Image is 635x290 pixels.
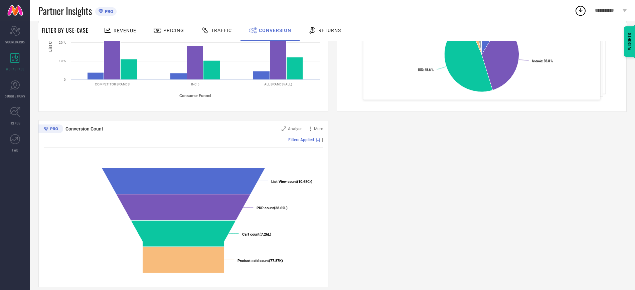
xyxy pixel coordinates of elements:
span: Partner Insights [38,4,92,18]
span: Returns [318,28,341,33]
text: (38.62L) [257,206,288,210]
text: (77.87K) [237,259,283,263]
span: SUGGESTIONS [5,93,25,98]
text: 10 % [59,59,66,63]
span: Filters Applied [288,137,314,142]
span: Revenue [114,28,136,33]
span: WORKSPACE [6,66,24,71]
text: 20 % [59,41,66,44]
text: INC 5 [191,82,199,86]
text: 0 [64,78,66,81]
tspan: Consumer Funnel [179,93,211,98]
span: Pricing [163,28,184,33]
tspan: Cart count [242,232,260,237]
span: SCORECARDS [5,39,25,44]
div: Premium [38,124,63,134]
svg: Zoom [282,126,286,131]
tspan: Android [532,59,542,63]
text: ALL BRANDS (ALL) [264,82,292,86]
span: | [322,137,323,142]
span: Conversion [259,28,291,33]
span: FWD [12,148,18,153]
text: COMPETITOR BRANDS [95,82,130,86]
span: Conversion Count [65,126,103,131]
text: : 48.6 % [418,68,434,72]
span: PRO [103,9,113,14]
span: Analyse [288,126,302,131]
span: More [314,126,323,131]
text: : 36.8 % [532,59,553,63]
text: (7.26L) [242,232,271,237]
tspan: List View count [271,180,297,184]
span: Traffic [211,28,232,33]
tspan: PDP count [257,206,274,210]
tspan: List Count [48,33,53,52]
tspan: IOS [418,68,423,72]
text: (10.68Cr) [271,180,312,184]
div: Open download list [575,5,587,17]
tspan: Product sold count [237,259,269,263]
span: Filter By Use-Case [42,26,89,34]
span: TRENDS [9,120,21,125]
